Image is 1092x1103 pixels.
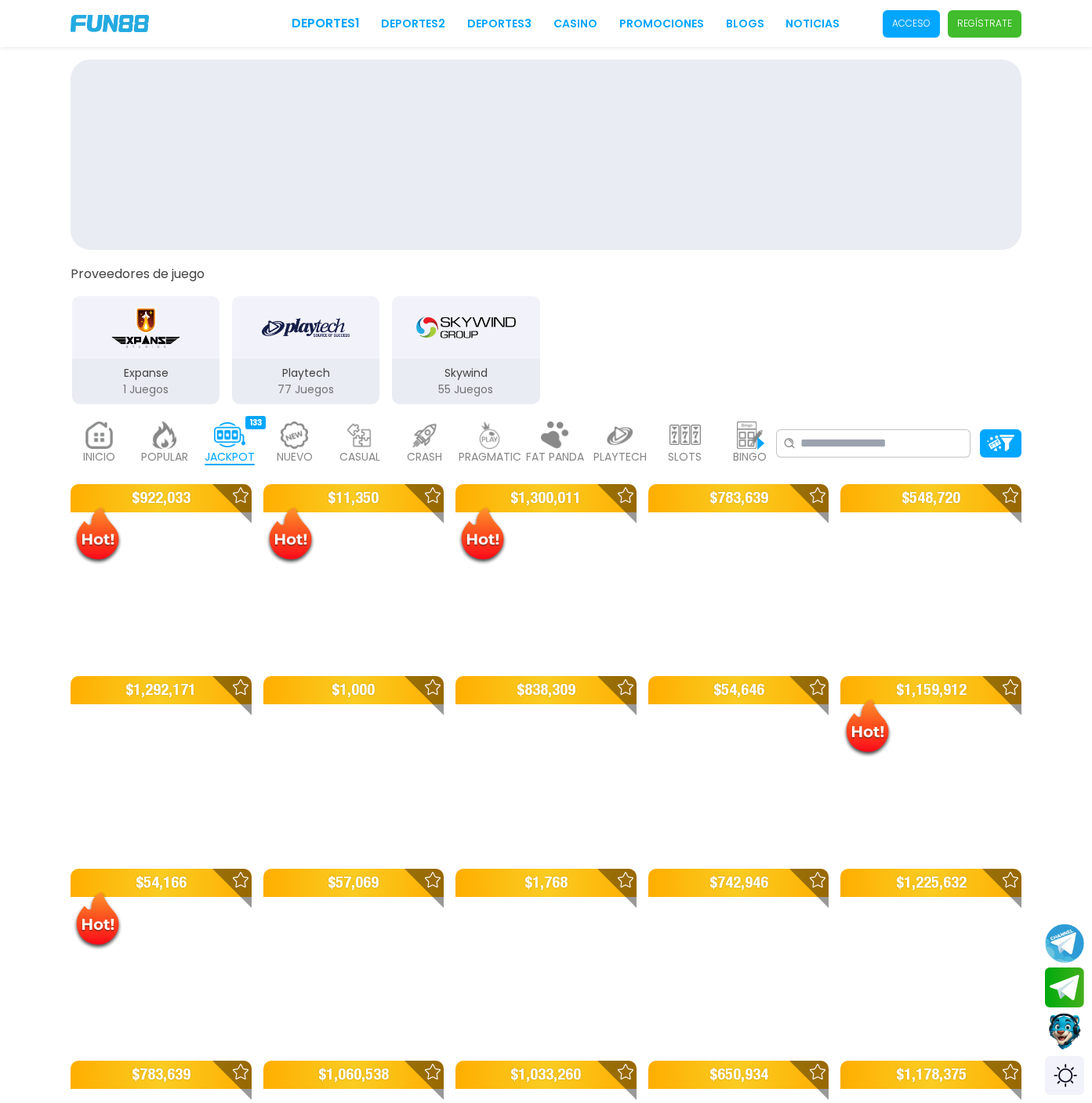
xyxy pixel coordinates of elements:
a: Promociones [619,16,704,32]
button: Expanse [66,295,226,406]
img: Expanse [109,306,183,349]
p: Acceso [892,16,931,31]
a: Deportes3 [467,16,531,32]
a: BLOGS [726,16,764,32]
a: Deportes1 [292,14,360,33]
p: $ 783,639 [648,484,829,512]
p: BINGO [733,449,767,465]
img: pragmatic_light.webp [474,421,506,449]
img: Playtech [262,306,350,349]
p: 77 Juegos [232,382,379,398]
p: $ 922,033 [71,484,252,512]
p: $ 783,639 [71,1061,252,1089]
img: popular_light.webp [149,421,180,449]
img: new_light.webp [279,421,310,449]
p: Playtech [232,365,379,382]
p: $ 1,000 [263,676,444,704]
img: Skywind [416,306,515,349]
a: NOTICIAS [785,16,840,32]
p: $ 1,060,538 [263,1061,444,1089]
img: fat_panda_light.webp [539,421,571,449]
p: Regístrate [957,16,1012,31]
p: $ 11,350 [263,484,444,512]
p: $ 1,300,011 [455,484,637,512]
p: SLOTS [668,449,702,465]
img: casual_light.webp [344,421,375,449]
p: $ 54,646 [648,676,829,704]
a: CASINO [553,16,597,32]
p: $ 1,225,632 [840,869,1021,897]
p: $ 1,768 [455,869,637,897]
img: home_light.webp [84,421,115,449]
div: Switch theme [1045,1056,1084,1095]
img: crash_light.webp [409,421,441,449]
p: INICIO [83,449,115,465]
p: CASUAL [339,449,380,465]
p: $ 650,934 [648,1061,829,1089]
button: Playtech [226,295,386,406]
p: PLAYTECH [593,449,647,465]
p: Expanse [72,365,219,382]
p: $ 1,178,375 [840,1061,1021,1089]
img: playtech_light.webp [604,421,636,449]
p: PRAGMATIC [459,449,521,465]
img: Hot [72,505,123,566]
p: 1 Juegos [72,382,219,398]
button: Join telegram channel [1045,923,1084,964]
img: Hot [72,890,123,951]
img: Hot [842,697,893,758]
button: Contact customer service [1045,1011,1084,1052]
img: slots_light.webp [669,421,701,449]
p: $ 838,309 [455,676,637,704]
img: Hot [457,505,508,566]
img: Platform Filter [987,435,1014,451]
p: $ 1,033,260 [455,1061,637,1089]
img: Company Logo [71,15,149,32]
p: FAT PANDA [526,449,584,465]
p: Skywind [392,365,539,382]
p: $ 1,159,912 [840,676,1021,704]
p: 55 Juegos [392,382,539,398]
p: POPULAR [141,449,188,465]
p: $ 548,720 [840,484,1021,512]
p: $ 1,292,171 [71,676,252,704]
p: $ 742,946 [648,869,829,897]
a: Deportes2 [381,16,445,32]
p: CRASH [407,449,442,465]
p: $ 57,069 [263,869,444,897]
p: JACKPOT [205,449,255,465]
img: jackpot_active.webp [214,421,245,449]
div: 133 [245,416,266,429]
button: Join telegram [1045,967,1084,1008]
button: Proveedores de juego [71,266,205,282]
p: $ 54,166 [71,869,252,897]
p: NUEVO [277,449,313,465]
img: Hot [265,505,316,566]
button: Skywind [386,295,546,406]
img: bingo_light.webp [735,421,766,449]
